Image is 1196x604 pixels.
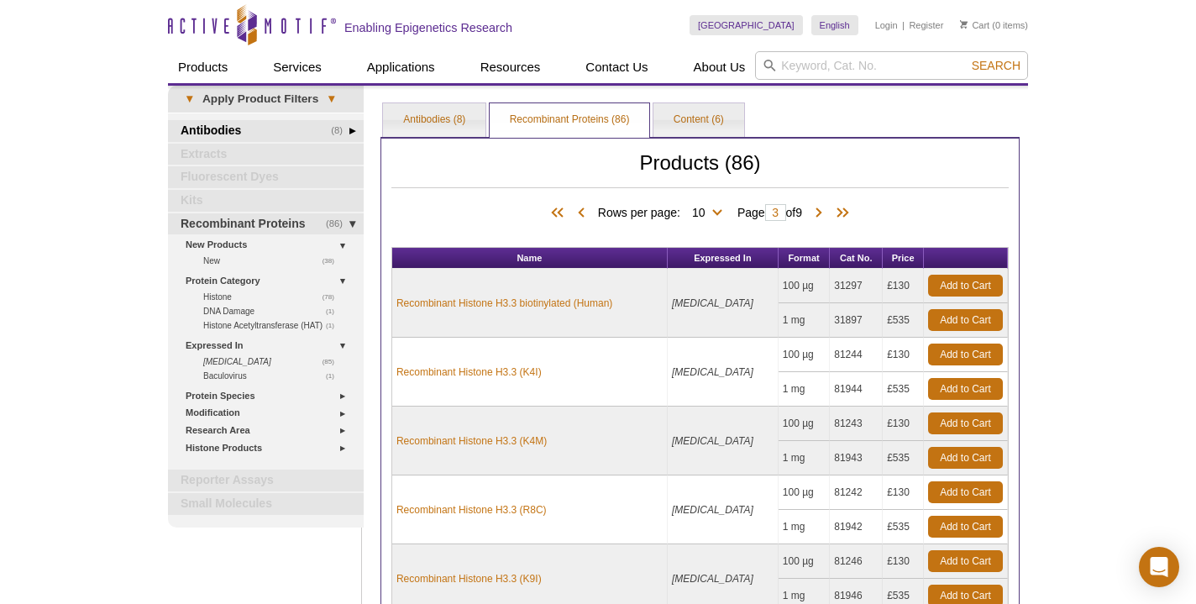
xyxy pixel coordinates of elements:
td: 1 mg [779,441,830,475]
i: [MEDICAL_DATA] [672,366,753,378]
a: Expressed In [186,337,354,355]
a: (8)Antibodies [168,120,364,142]
th: Price [883,248,924,269]
a: New Products [186,236,354,254]
th: Expressed In [668,248,779,269]
span: (38) [323,254,344,268]
td: 1 mg [779,510,830,544]
input: Keyword, Cat. No. [755,51,1028,80]
a: (86)Recombinant Proteins [168,213,364,235]
td: 81243 [830,407,883,441]
a: Add to Cart [928,275,1003,297]
span: (1) [326,369,344,383]
a: Extracts [168,144,364,165]
td: 100 µg [779,544,830,579]
a: Small Molecules [168,493,364,515]
a: (78)Histone [203,290,344,304]
a: Protein Category [186,272,354,290]
td: £535 [883,441,924,475]
span: (8) [331,120,352,142]
td: £130 [883,544,924,579]
td: 81246 [830,544,883,579]
a: [GEOGRAPHIC_DATA] [690,15,803,35]
td: 1 mg [779,372,830,407]
a: Protein Species [186,387,354,405]
button: Search [967,58,1026,73]
td: £130 [883,338,924,372]
span: (85) [323,355,344,369]
td: 31897 [830,303,883,338]
a: Modification [186,404,354,422]
td: £130 [883,269,924,303]
span: ▾ [318,92,344,107]
td: 100 µg [779,269,830,303]
span: Previous Page [573,205,590,222]
a: Cart [960,19,989,31]
a: About Us [684,51,756,83]
span: (78) [323,290,344,304]
td: 81942 [830,510,883,544]
span: 9 [795,206,802,219]
td: £130 [883,475,924,510]
td: 31297 [830,269,883,303]
td: 100 µg [779,475,830,510]
li: | [902,15,905,35]
a: English [811,15,858,35]
i: [MEDICAL_DATA] [672,435,753,447]
a: Add to Cart [928,447,1003,469]
span: ▾ [176,92,202,107]
li: (0 items) [960,15,1028,35]
a: Recombinant Histone H3.3 (R8C) [396,502,547,517]
a: Add to Cart [928,378,1003,400]
td: £535 [883,372,924,407]
td: 100 µg [779,407,830,441]
a: (1)Baculovirus [203,369,344,383]
td: £535 [883,303,924,338]
td: 100 µg [779,338,830,372]
a: Add to Cart [928,516,1003,538]
td: £130 [883,407,924,441]
a: (1)Histone Acetyltransferase (HAT) [203,318,344,333]
a: (85) [MEDICAL_DATA] [203,355,344,369]
i: [MEDICAL_DATA] [672,573,753,585]
i: [MEDICAL_DATA] [672,297,753,309]
a: Reporter Assays [168,470,364,491]
span: Rows per page: [598,203,729,220]
a: Recombinant Proteins (86) [490,103,650,137]
a: Products [168,51,238,83]
td: 81944 [830,372,883,407]
a: Recombinant Histone H3.3 (K4M) [396,433,547,449]
a: Recombinant Histone H3.3 biotinylated (Human) [396,296,612,311]
td: £535 [883,510,924,544]
a: Add to Cart [928,309,1003,331]
a: Add to Cart [928,481,1003,503]
span: Last Page [827,205,852,222]
a: Applications [357,51,445,83]
h2: Products (86) [391,155,1009,188]
a: Recombinant Histone H3.3 (K9I) [396,571,542,586]
td: 1 mg [779,303,830,338]
span: (1) [326,318,344,333]
a: ▾Apply Product Filters▾ [168,86,364,113]
a: Services [263,51,332,83]
a: Content (6) [653,103,744,137]
div: Open Intercom Messenger [1139,547,1179,587]
span: Page of [729,204,810,221]
a: Recombinant Histone H3.3 (K4I) [396,365,542,380]
a: Contact Us [575,51,658,83]
a: Fluorescent Dyes [168,166,364,188]
a: Register [909,19,943,31]
a: (1)DNA Damage [203,304,344,318]
span: First Page [548,205,573,222]
td: 81943 [830,441,883,475]
a: Antibodies (8) [383,103,485,137]
span: Next Page [810,205,827,222]
a: Add to Cart [928,412,1003,434]
th: Name [392,248,668,269]
a: Histone Products [186,439,354,457]
a: Add to Cart [928,550,1003,572]
span: Search [972,59,1020,72]
img: Your Cart [960,20,968,29]
h2: Enabling Epigenetics Research [344,20,512,35]
i: [MEDICAL_DATA] [203,357,271,366]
